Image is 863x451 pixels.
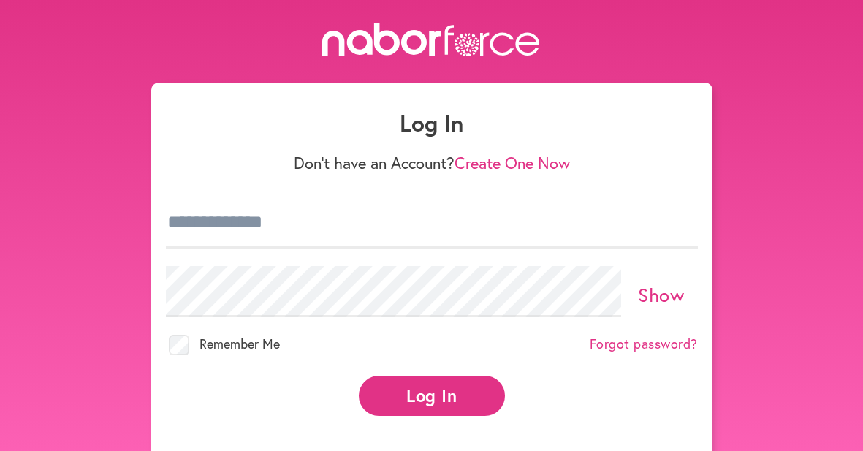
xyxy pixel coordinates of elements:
[166,109,698,137] h1: Log In
[359,376,505,416] button: Log In
[590,336,698,352] a: Forgot password?
[166,154,698,173] p: Don't have an Account?
[455,152,570,173] a: Create One Now
[638,282,684,307] a: Show
[199,335,280,352] span: Remember Me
